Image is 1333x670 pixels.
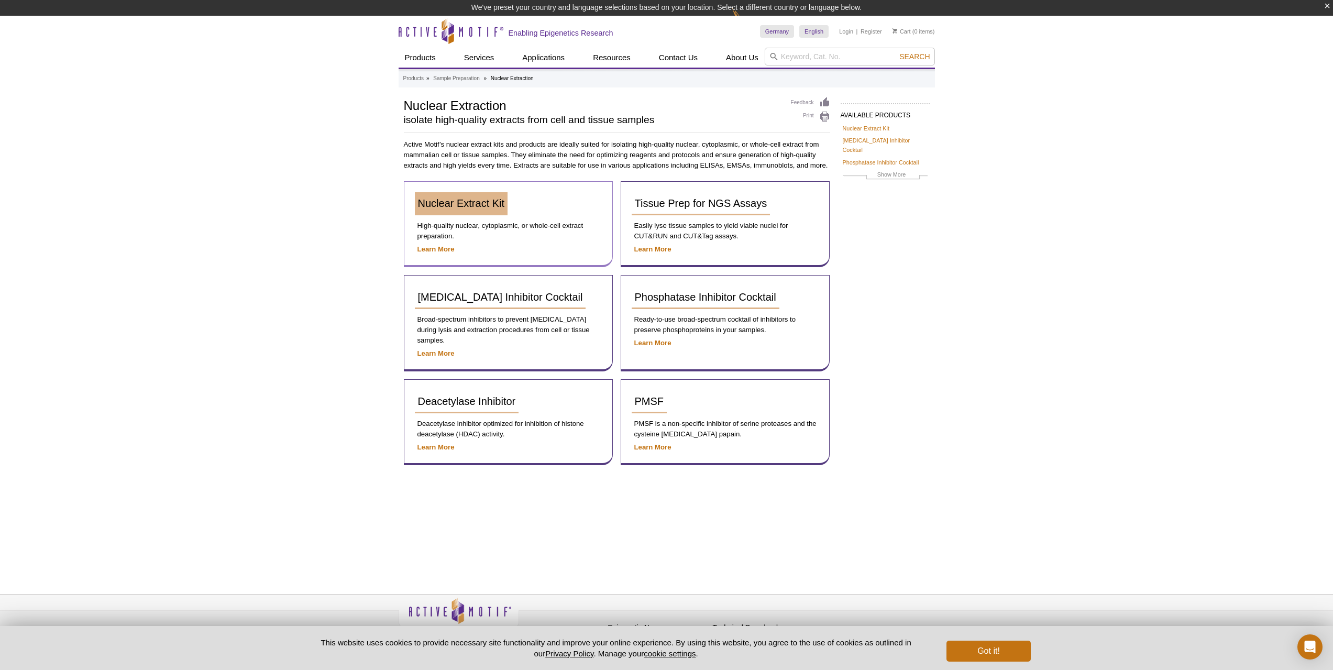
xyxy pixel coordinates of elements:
[791,97,830,108] a: Feedback
[483,75,487,81] li: »
[720,48,765,68] a: About Us
[516,48,571,68] a: Applications
[635,197,767,209] span: Tissue Prep for NGS Assays
[843,124,889,133] a: Nuclear Extract Kit
[799,25,829,38] a: English
[896,52,933,61] button: Search
[415,192,508,215] a: Nuclear Extract Kit
[404,97,780,113] h1: Nuclear Extraction
[399,48,442,68] a: Products
[946,641,1030,662] button: Got it!
[893,28,911,35] a: Cart
[417,443,455,451] a: Learn More
[760,25,794,38] a: Germany
[893,25,935,38] li: (0 items)
[404,139,830,171] p: Active Motif’s nuclear extract kits and products are ideally suited for isolating high-quality nu...
[415,314,602,346] p: Broad-spectrum inhibitors to prevent [MEDICAL_DATA] during lysis and extraction procedures from c...
[765,48,935,65] input: Keyword, Cat. No.
[634,339,671,347] a: Learn More
[509,28,613,38] h2: Enabling Epigenetics Research
[839,28,853,35] a: Login
[608,623,708,632] h4: Epigenetic News
[843,136,928,155] a: [MEDICAL_DATA] Inhibitor Cocktail
[415,286,586,309] a: [MEDICAL_DATA] Inhibitor Cocktail
[399,595,519,637] img: Active Motif,
[433,74,479,83] a: Sample Preparation
[417,245,455,253] a: Learn More
[458,48,501,68] a: Services
[818,613,896,636] table: Click to Verify - This site chose Symantec SSL for secure e-commerce and confidential communicati...
[415,390,519,413] a: Deacetylase Inhibitor
[635,291,776,303] span: Phosphatase Inhibitor Cocktail
[899,52,930,61] span: Search
[861,28,882,35] a: Register
[1297,634,1323,660] div: Open Intercom Messenger
[426,75,429,81] li: »
[632,390,667,413] a: PMSF
[418,291,583,303] span: [MEDICAL_DATA] Inhibitor Cocktail
[632,314,819,335] p: Ready-to-use broad-spectrum cocktail of inhibitors to preserve phosphoproteins in your samples.
[644,649,696,658] button: cookie settings
[632,192,770,215] a: Tissue Prep for NGS Assays
[418,396,516,407] span: Deacetylase Inhibitor
[415,221,602,241] p: High-quality nuclear, cytoplasmic, or whole-cell extract preparation.
[843,170,928,182] a: Show More
[653,48,704,68] a: Contact Us
[635,396,664,407] span: PMSF
[632,286,779,309] a: Phosphatase Inhibitor Cocktail
[634,443,671,451] a: Learn More
[791,111,830,123] a: Print
[634,245,671,253] a: Learn More
[403,74,424,83] a: Products
[545,649,593,658] a: Privacy Policy
[893,28,897,34] img: Your Cart
[587,48,637,68] a: Resources
[418,197,505,209] span: Nuclear Extract Kit
[524,622,565,638] a: Privacy Policy
[415,419,602,440] p: Deacetylase inhibitor optimized for inhibition of histone deacetylase (HDAC) activity.
[632,221,819,241] p: Easily lyse tissue samples to yield viable nuclei for CUT&RUN and CUT&Tag assays.
[404,115,780,125] h2: isolate high-quality extracts from cell and tissue samples
[732,8,760,32] img: Change Here
[632,419,819,440] p: PMSF is a non-specific inhibitor of serine proteases and the cysteine [MEDICAL_DATA] papain.
[843,158,919,167] a: Phosphatase Inhibitor Cocktail
[856,25,858,38] li: |
[303,637,930,659] p: This website uses cookies to provide necessary site functionality and improve your online experie...
[491,75,534,81] li: Nuclear Extraction
[841,103,930,122] h2: AVAILABLE PRODUCTS
[713,623,812,632] h4: Technical Downloads
[417,349,455,357] a: Learn More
